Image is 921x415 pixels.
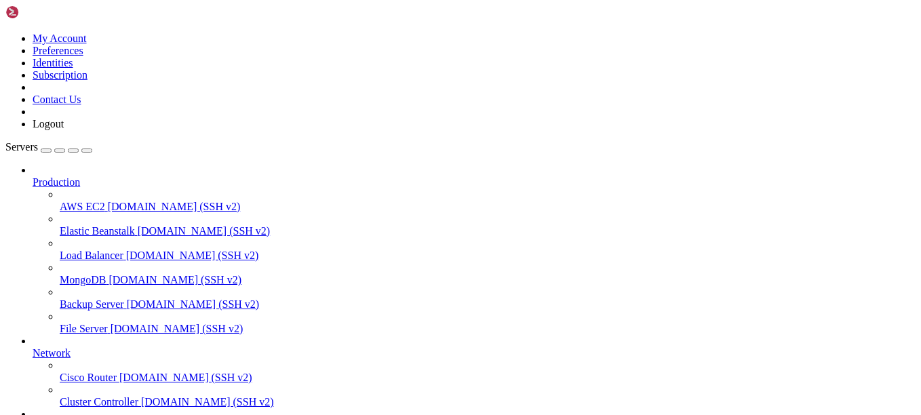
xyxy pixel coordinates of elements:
li: Backup Server [DOMAIN_NAME] (SSH v2) [60,286,916,311]
span: Load Balancer [60,250,123,261]
span: [DOMAIN_NAME] (SSH v2) [119,372,252,383]
span: [DOMAIN_NAME] (SSH v2) [111,323,243,334]
a: Network [33,347,916,359]
li: Elastic Beanstalk [DOMAIN_NAME] (SSH v2) [60,213,916,237]
li: Load Balancer [DOMAIN_NAME] (SSH v2) [60,237,916,262]
li: AWS EC2 [DOMAIN_NAME] (SSH v2) [60,189,916,213]
span: [DOMAIN_NAME] (SSH v2) [138,225,271,237]
a: Logout [33,118,64,130]
a: Subscription [33,69,87,81]
a: Load Balancer [DOMAIN_NAME] (SSH v2) [60,250,916,262]
span: [DOMAIN_NAME] (SSH v2) [141,396,274,408]
span: Backup Server [60,298,124,310]
a: Contact Us [33,94,81,105]
li: MongoDB [DOMAIN_NAME] (SSH v2) [60,262,916,286]
a: My Account [33,33,87,44]
img: Shellngn [5,5,83,19]
a: Cisco Router [DOMAIN_NAME] (SSH v2) [60,372,916,384]
li: Cisco Router [DOMAIN_NAME] (SSH v2) [60,359,916,384]
a: File Server [DOMAIN_NAME] (SSH v2) [60,323,916,335]
span: [DOMAIN_NAME] (SSH v2) [109,274,241,285]
span: [DOMAIN_NAME] (SSH v2) [108,201,241,212]
a: AWS EC2 [DOMAIN_NAME] (SSH v2) [60,201,916,213]
span: Production [33,176,80,188]
span: AWS EC2 [60,201,105,212]
a: Preferences [33,45,83,56]
span: Network [33,347,71,359]
span: [DOMAIN_NAME] (SSH v2) [126,250,259,261]
span: File Server [60,323,108,334]
span: Servers [5,141,38,153]
li: File Server [DOMAIN_NAME] (SSH v2) [60,311,916,335]
li: Production [33,164,916,335]
a: MongoDB [DOMAIN_NAME] (SSH v2) [60,274,916,286]
a: Servers [5,141,92,153]
span: Cisco Router [60,372,117,383]
a: Elastic Beanstalk [DOMAIN_NAME] (SSH v2) [60,225,916,237]
a: Backup Server [DOMAIN_NAME] (SSH v2) [60,298,916,311]
span: Cluster Controller [60,396,138,408]
a: Production [33,176,916,189]
li: Network [33,335,916,408]
a: Identities [33,57,73,68]
li: Cluster Controller [DOMAIN_NAME] (SSH v2) [60,384,916,408]
a: Cluster Controller [DOMAIN_NAME] (SSH v2) [60,396,916,408]
span: MongoDB [60,274,106,285]
span: Elastic Beanstalk [60,225,135,237]
span: [DOMAIN_NAME] (SSH v2) [127,298,260,310]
